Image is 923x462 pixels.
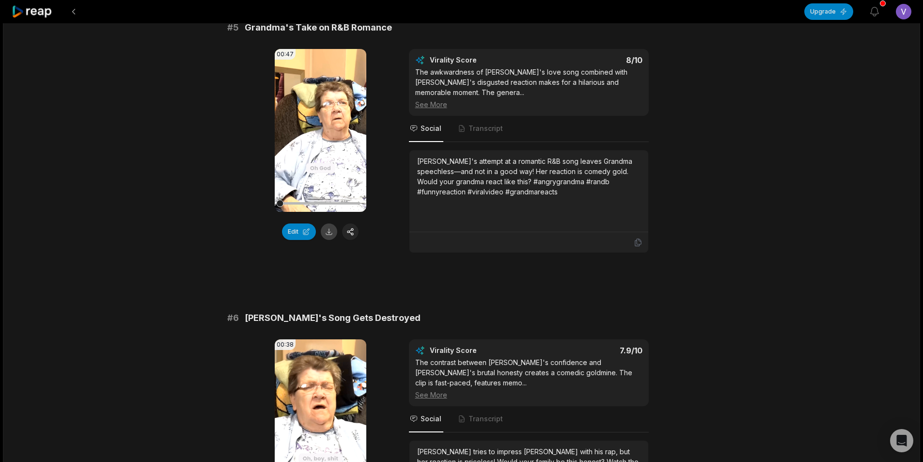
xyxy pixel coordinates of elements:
[415,67,642,110] div: The awkwardness of [PERSON_NAME]'s love song combined with [PERSON_NAME]'s disgusted reaction mak...
[430,55,534,65] div: Virality Score
[415,357,642,400] div: The contrast between [PERSON_NAME]'s confidence and [PERSON_NAME]'s brutal honesty creates a come...
[227,21,239,34] span: # 5
[538,55,642,65] div: 8 /10
[227,311,239,325] span: # 6
[275,49,366,212] video: Your browser does not support mp4 format.
[415,99,642,110] div: See More
[245,311,421,325] span: [PERSON_NAME]'s Song Gets Destroyed
[469,124,503,133] span: Transcript
[282,223,316,240] button: Edit
[417,156,641,197] div: [PERSON_NAME]'s attempt at a romantic R&B song leaves Grandma speechless—and not in a good way! H...
[421,124,441,133] span: Social
[415,390,642,400] div: See More
[469,414,503,424] span: Transcript
[538,346,642,355] div: 7.9 /10
[245,21,392,34] span: Grandma's Take on R&B Romance
[409,116,649,142] nav: Tabs
[421,414,441,424] span: Social
[430,346,534,355] div: Virality Score
[804,3,853,20] button: Upgrade
[890,429,913,452] div: Open Intercom Messenger
[409,406,649,432] nav: Tabs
